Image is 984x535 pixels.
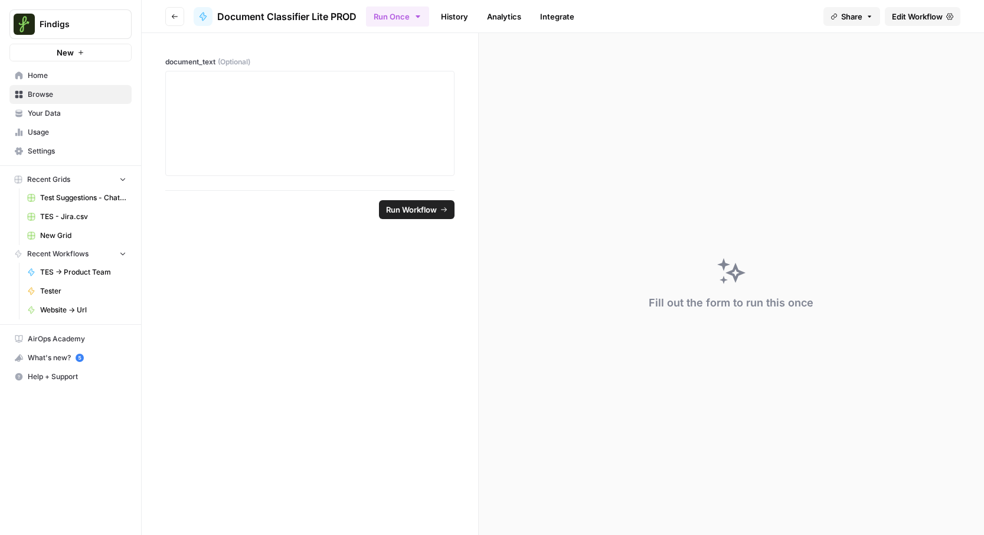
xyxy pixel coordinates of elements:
[27,249,89,259] span: Recent Workflows
[27,174,70,185] span: Recent Grids
[28,108,126,119] span: Your Data
[40,286,126,296] span: Tester
[9,66,132,85] a: Home
[379,200,455,219] button: Run Workflow
[9,348,132,367] button: What's new? 5
[40,18,111,30] span: Findigs
[28,371,126,382] span: Help + Support
[366,6,429,27] button: Run Once
[217,9,357,24] span: Document Classifier Lite PROD
[9,104,132,123] a: Your Data
[78,355,81,361] text: 5
[22,226,132,245] a: New Grid
[9,123,132,142] a: Usage
[28,70,126,81] span: Home
[533,7,581,26] a: Integrate
[28,89,126,100] span: Browse
[165,57,455,67] label: document_text
[76,354,84,362] a: 5
[22,282,132,301] a: Tester
[885,7,960,26] a: Edit Workflow
[40,193,126,203] span: Test Suggestions - Chat Bots - Test Script (1).csv
[892,11,943,22] span: Edit Workflow
[28,127,126,138] span: Usage
[218,57,250,67] span: (Optional)
[9,245,132,263] button: Recent Workflows
[9,171,132,188] button: Recent Grids
[40,305,126,315] span: Website -> Url
[22,263,132,282] a: TES -> Product Team
[9,330,132,348] a: AirOps Academy
[28,334,126,344] span: AirOps Academy
[57,47,74,58] span: New
[9,367,132,386] button: Help + Support
[9,142,132,161] a: Settings
[9,85,132,104] a: Browse
[22,188,132,207] a: Test Suggestions - Chat Bots - Test Script (1).csv
[480,7,528,26] a: Analytics
[9,9,132,39] button: Workspace: Findigs
[649,295,813,311] div: Fill out the form to run this once
[823,7,880,26] button: Share
[28,146,126,156] span: Settings
[10,349,131,367] div: What's new?
[434,7,475,26] a: History
[40,230,126,241] span: New Grid
[386,204,437,216] span: Run Workflow
[14,14,35,35] img: Findigs Logo
[22,301,132,319] a: Website -> Url
[40,211,126,222] span: TES - Jira.csv
[9,44,132,61] button: New
[194,7,357,26] a: Document Classifier Lite PROD
[841,11,862,22] span: Share
[40,267,126,278] span: TES -> Product Team
[22,207,132,226] a: TES - Jira.csv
